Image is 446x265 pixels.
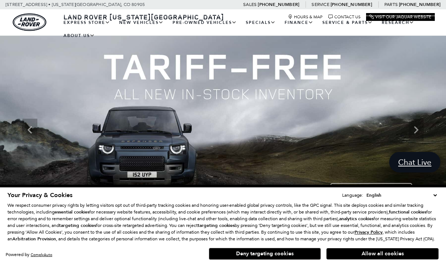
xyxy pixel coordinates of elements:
[318,16,377,29] a: Service & Parts
[280,16,318,29] a: Finance
[198,222,235,228] strong: targeting cookies
[6,2,145,7] a: [STREET_ADDRESS] • [US_STATE][GEOGRAPHIC_DATA], CO 80905
[31,252,52,257] a: ComplyAuto
[59,16,115,29] a: EXPRESS STORE
[6,252,52,257] div: Powered by
[55,209,89,215] strong: essential cookies
[13,13,46,31] img: Land Rover
[384,2,398,7] span: Parts
[339,216,374,222] strong: analytics cookies
[115,16,168,29] a: New Vehicles
[168,16,241,29] a: Pre-Owned Vehicles
[243,2,257,7] span: Sales
[331,1,372,7] a: [PHONE_NUMBER]
[394,157,435,167] span: Chat Live
[342,193,363,197] div: Language:
[258,1,299,7] a: [PHONE_NUMBER]
[59,12,229,21] a: Land Rover [US_STATE][GEOGRAPHIC_DATA]
[399,1,440,7] a: [PHONE_NUMBER]
[22,119,37,141] div: Previous
[64,12,224,21] span: Land Rover [US_STATE][GEOGRAPHIC_DATA]
[59,222,96,228] strong: targeting cookies
[59,16,435,42] nav: Main Navigation
[59,29,99,42] a: About Us
[365,191,439,199] select: Language Select
[7,202,439,242] p: We respect consumer privacy rights by letting visitors opt out of third-party tracking cookies an...
[354,229,382,235] u: Privacy Policy
[409,119,424,141] div: Next
[369,15,431,19] a: Visit Our Jaguar Website
[389,152,440,172] a: Chat Live
[312,2,329,7] span: Service
[377,16,419,29] a: Research
[326,248,439,259] button: Allow all cookies
[354,230,382,235] a: Privacy Policy
[12,236,56,242] strong: Arbitration Provision
[288,15,323,19] a: Hours & Map
[7,191,72,199] span: Your Privacy & Cookies
[241,16,280,29] a: Specials
[328,15,360,19] a: Contact Us
[209,248,321,260] button: Deny targeting cookies
[13,13,46,31] a: land-rover
[389,209,426,215] strong: functional cookies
